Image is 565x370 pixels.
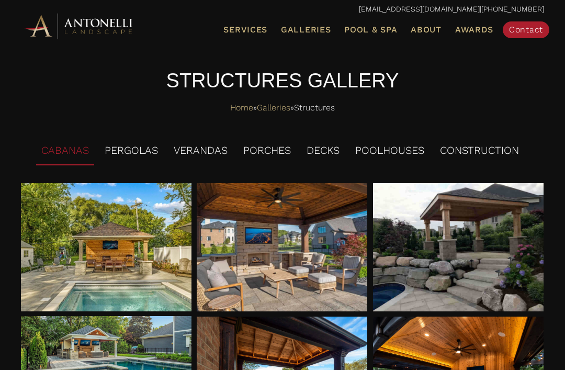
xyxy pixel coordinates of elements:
span: Galleries [281,25,331,35]
span: About [411,26,442,34]
li: VERANDAS [168,137,233,165]
p: | [21,3,544,16]
span: Contact [509,25,543,35]
span: Structures [294,100,335,116]
a: Awards [451,23,498,37]
h4: STRUCTURES GALLERY [21,67,544,95]
a: About [406,23,446,37]
li: PERGOLAS [99,137,163,165]
span: » » [230,100,335,116]
img: Antonelli Horizontal Logo [21,12,136,40]
a: Services [219,23,272,37]
li: PORCHES [238,137,296,165]
li: DECKS [301,137,345,165]
a: [PHONE_NUMBER] [481,5,544,13]
span: Awards [455,25,493,35]
li: CABANAS [36,137,94,165]
nav: Breadcrumbs [21,100,544,116]
span: Pool & Spa [344,25,397,35]
li: POOLHOUSES [350,137,430,165]
a: Galleries [257,100,290,116]
a: Contact [503,21,549,38]
a: Pool & Spa [340,23,401,37]
a: [EMAIL_ADDRESS][DOMAIN_NAME] [359,5,480,13]
a: Galleries [277,23,335,37]
span: Services [223,26,267,34]
a: Home [230,100,253,116]
li: CONSTRUCTION [435,137,524,165]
